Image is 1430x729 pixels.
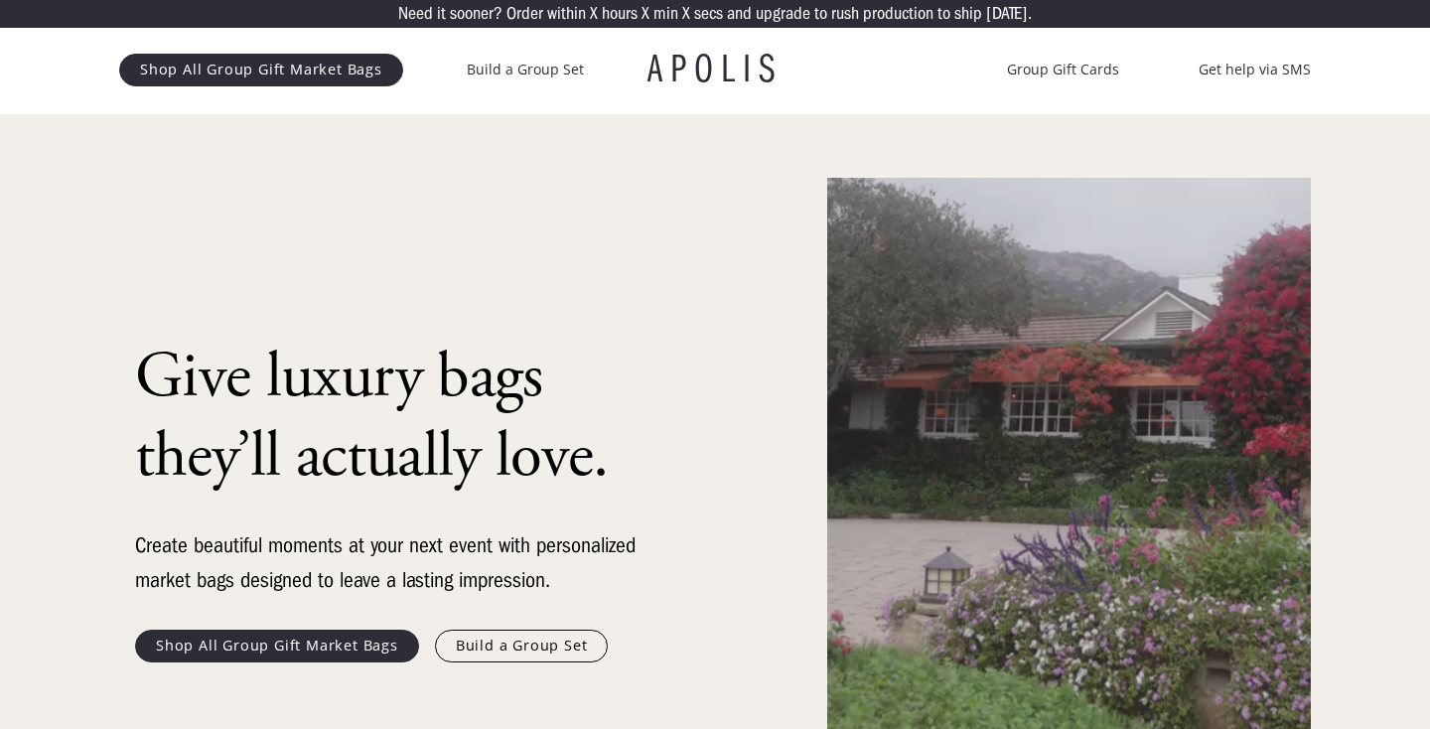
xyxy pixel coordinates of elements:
[694,5,723,23] p: secs
[135,630,419,661] a: Shop All Group Gift Market Bags
[647,50,783,89] a: APOLIS
[727,5,1032,23] p: and upgrade to rush production to ship [DATE].
[682,5,690,23] p: X
[590,5,598,23] p: X
[1199,58,1311,81] a: Get help via SMS
[602,5,638,23] p: hours
[119,54,403,85] a: Shop All Group Gift Market Bags
[135,528,651,598] div: Create beautiful moments at your next event with personalized market bags designed to leave a las...
[398,5,586,23] p: Need it sooner? Order within
[435,630,609,661] a: Build a Group Set
[467,58,584,81] a: Build a Group Set
[135,338,651,497] h1: Give luxury bags they’ll actually love.
[1007,58,1119,81] a: Group Gift Cards
[642,5,649,23] p: X
[653,5,678,23] p: min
